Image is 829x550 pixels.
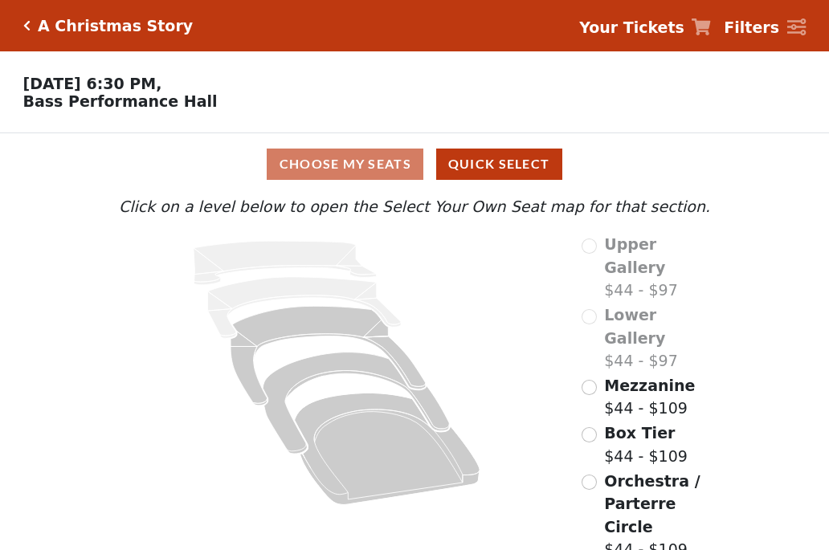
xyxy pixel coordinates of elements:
strong: Your Tickets [579,18,684,36]
path: Upper Gallery - Seats Available: 0 [194,241,377,285]
label: $44 - $109 [604,374,695,420]
label: $44 - $109 [604,422,688,467]
button: Quick Select [436,149,562,180]
span: Lower Gallery [604,306,665,347]
a: Click here to go back to filters [23,20,31,31]
path: Orchestra / Parterre Circle - Seats Available: 243 [295,393,480,505]
h5: A Christmas Story [38,17,193,35]
a: Filters [724,16,806,39]
label: $44 - $97 [604,304,714,373]
p: Click on a level below to open the Select Your Own Seat map for that section. [115,195,714,218]
span: Box Tier [604,424,675,442]
span: Mezzanine [604,377,695,394]
a: Your Tickets [579,16,711,39]
label: $44 - $97 [604,233,714,302]
span: Upper Gallery [604,235,665,276]
strong: Filters [724,18,779,36]
span: Orchestra / Parterre Circle [604,472,700,536]
path: Lower Gallery - Seats Available: 0 [208,277,402,338]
